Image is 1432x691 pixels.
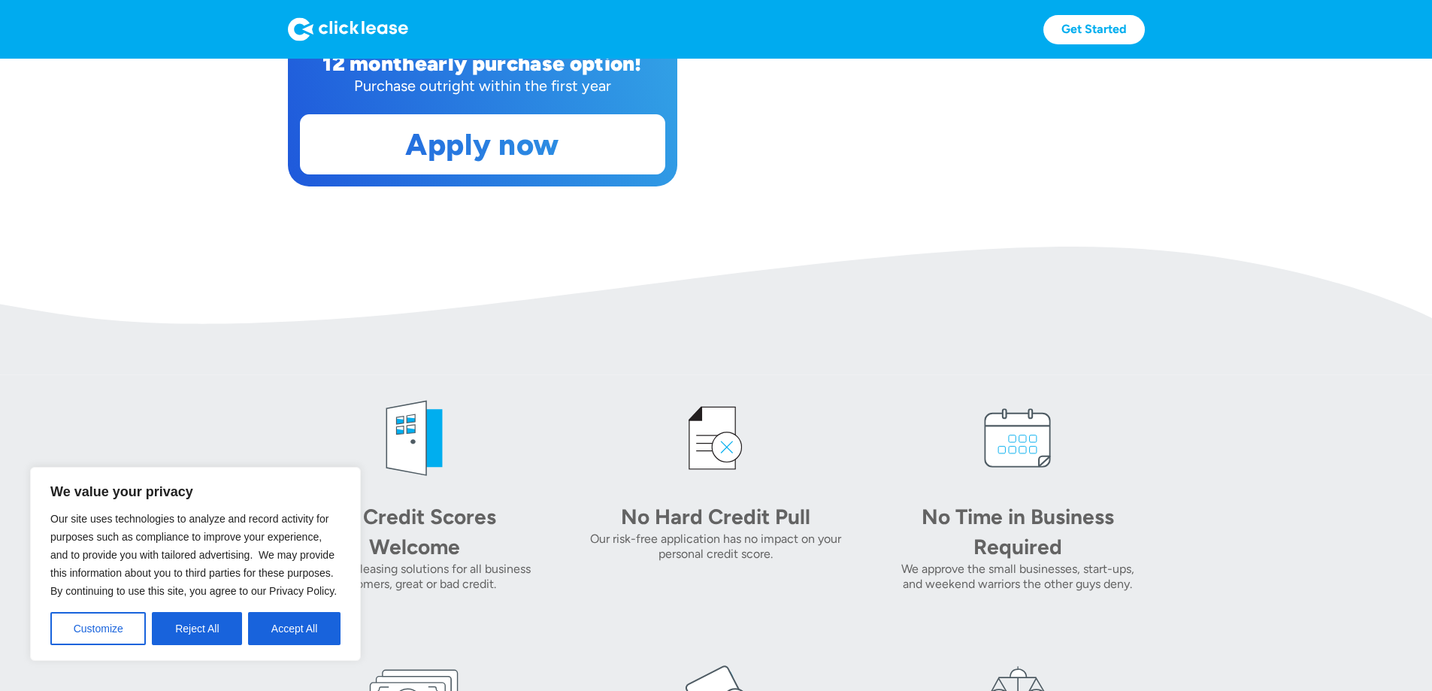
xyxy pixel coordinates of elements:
[1043,15,1145,44] a: Get Started
[309,502,519,562] div: All Credit Scores Welcome
[369,393,459,483] img: welcome icon
[288,17,408,41] img: Logo
[891,562,1144,592] div: We approve the small businesses, start-ups, and weekend warriors the other guys deny.
[152,612,242,645] button: Reject All
[415,50,642,76] div: early purchase option!
[300,75,665,96] div: Purchase outright within the first year
[671,393,761,483] img: credit icon
[610,502,821,532] div: No Hard Credit Pull
[50,483,341,501] p: We value your privacy
[301,115,665,174] a: Apply now
[288,562,541,592] div: Equipment leasing solutions for all business customers, great or bad credit.
[50,513,337,597] span: Our site uses technologies to analyze and record activity for purposes such as compliance to impr...
[50,612,146,645] button: Customize
[973,393,1063,483] img: calendar icon
[322,50,415,76] div: 12 month
[248,612,341,645] button: Accept All
[30,467,361,661] div: We value your privacy
[913,502,1123,562] div: No Time in Business Required
[589,532,843,562] div: Our risk-free application has no impact on your personal credit score.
